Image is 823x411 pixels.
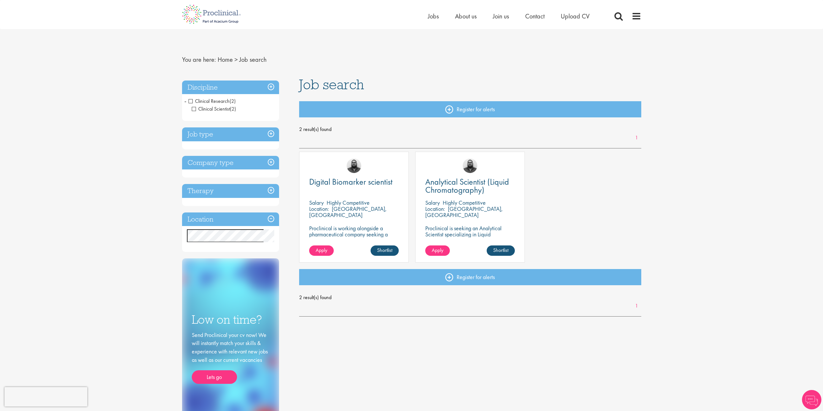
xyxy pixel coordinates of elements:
[182,156,279,170] h3: Company type
[299,101,641,117] a: Register for alerts
[309,225,399,256] p: Proclinical is working alongside a pharmaceutical company seeking a Digital Biomarker Scientist t...
[189,98,230,104] span: Clinical Research
[192,370,237,384] a: Lets go
[299,269,641,285] a: Register for alerts
[192,105,236,112] span: Clinical Scientist
[493,12,509,20] a: Join us
[371,245,399,256] a: Shortlist
[309,178,399,186] a: Digital Biomarker scientist
[347,158,361,173] img: Ashley Bennett
[189,98,236,104] span: Clinical Research
[802,390,821,409] img: Chatbot
[309,245,334,256] a: Apply
[184,96,186,106] span: -
[561,12,590,20] a: Upload CV
[192,313,269,326] h3: Low on time?
[299,76,364,93] span: Job search
[425,205,445,212] span: Location:
[182,184,279,198] h3: Therapy
[5,387,87,406] iframe: reCAPTCHA
[428,12,439,20] a: Jobs
[192,105,230,112] span: Clinical Scientist
[230,105,236,112] span: (2)
[425,245,450,256] a: Apply
[425,199,440,206] span: Salary
[632,302,641,310] a: 1
[463,158,477,173] img: Ashley Bennett
[309,205,387,219] p: [GEOGRAPHIC_DATA], [GEOGRAPHIC_DATA]
[309,199,324,206] span: Salary
[299,124,641,134] span: 2 result(s) found
[525,12,545,20] a: Contact
[182,81,279,94] h3: Discipline
[432,247,443,254] span: Apply
[182,127,279,141] h3: Job type
[192,331,269,384] div: Send Proclinical your cv now! We will instantly match your skills & experience with relevant new ...
[425,178,515,194] a: Analytical Scientist (Liquid Chromatography)
[299,293,641,302] span: 2 result(s) found
[425,176,509,195] span: Analytical Scientist (Liquid Chromatography)
[234,55,238,64] span: >
[632,134,641,142] a: 1
[309,176,393,187] span: Digital Biomarker scientist
[239,55,266,64] span: Job search
[309,205,329,212] span: Location:
[425,205,503,219] p: [GEOGRAPHIC_DATA], [GEOGRAPHIC_DATA]
[230,98,236,104] span: (2)
[218,55,233,64] a: breadcrumb link
[487,245,515,256] a: Shortlist
[455,12,477,20] a: About us
[316,247,327,254] span: Apply
[327,199,370,206] p: Highly Competitive
[443,199,486,206] p: Highly Competitive
[182,55,216,64] span: You are here:
[182,212,279,226] h3: Location
[425,225,515,250] p: Proclinical is seeking an Analytical Scientist specializing in Liquid Chromatography to join our ...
